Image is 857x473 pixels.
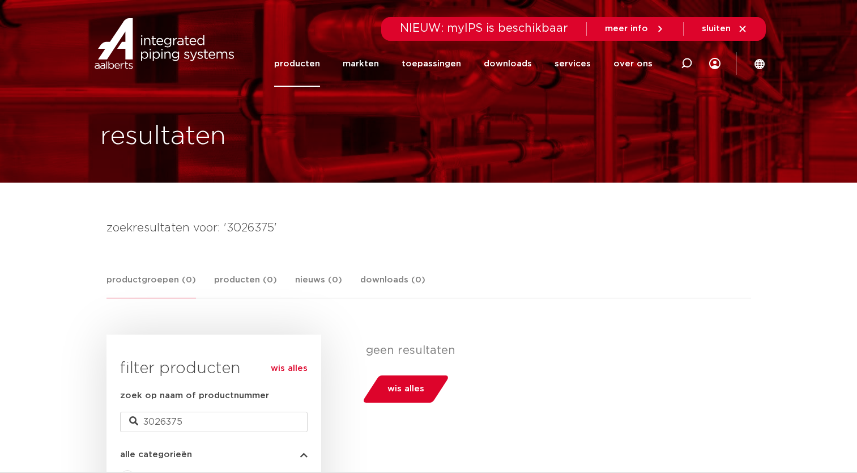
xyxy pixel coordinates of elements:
a: downloads [484,41,532,87]
a: services [555,41,591,87]
button: alle categorieën [120,450,308,459]
div: my IPS [709,41,720,87]
a: wis alles [271,362,308,375]
input: zoeken [120,412,308,432]
span: alle categorieën [120,450,192,459]
a: nieuws (0) [295,273,342,298]
nav: Menu [274,41,653,87]
h3: filter producten [120,357,308,380]
span: wis alles [387,380,424,398]
h4: zoekresultaten voor: '3026375' [106,219,751,237]
a: downloads (0) [360,273,425,298]
h1: resultaten [100,119,226,155]
span: NIEUW: myIPS is beschikbaar [400,23,568,34]
span: meer info [605,24,648,33]
a: markten [343,41,379,87]
a: over ons [613,41,653,87]
a: sluiten [702,24,748,34]
span: sluiten [702,24,731,33]
a: producten (0) [214,273,277,298]
a: toepassingen [402,41,461,87]
p: geen resultaten [366,344,743,357]
a: producten [274,41,320,87]
label: zoek op naam of productnummer [120,389,269,403]
a: meer info [605,24,665,34]
a: productgroepen (0) [106,273,196,298]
